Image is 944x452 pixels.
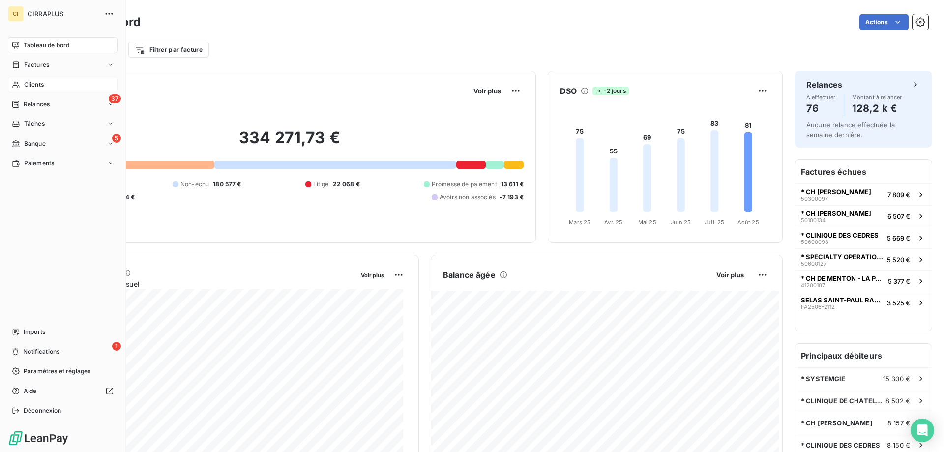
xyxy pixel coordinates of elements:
[888,277,910,285] span: 5 377 €
[8,77,118,92] a: Clients
[801,304,835,310] span: FA2506-2112
[56,279,354,289] span: Chiffre d'affaires mensuel
[443,269,496,281] h6: Balance âgée
[911,419,934,442] div: Open Intercom Messenger
[801,261,826,267] span: 50600127
[24,120,45,128] span: Tâches
[795,270,932,292] button: * CH DE MENTON - LA PALMOSA412001075 377 €
[8,363,118,379] a: Paramètres et réglages
[795,160,932,183] h6: Factures échues
[671,219,691,226] tspan: Juin 25
[313,180,329,189] span: Litige
[500,193,524,202] span: -7 193 €
[795,183,932,205] button: * CH [PERSON_NAME]503000977 809 €
[56,128,524,157] h2: 334 271,73 €
[112,134,121,143] span: 5
[801,217,826,223] span: 50100134
[8,116,118,132] a: Tâches
[24,367,90,376] span: Paramètres et réglages
[333,180,360,189] span: 22 068 €
[806,100,836,116] h4: 76
[8,136,118,151] a: 5Banque
[440,193,496,202] span: Avoirs non associés
[24,100,50,109] span: Relances
[795,227,932,248] button: * CLINIQUE DES CEDRES506000985 669 €
[795,344,932,367] h6: Principaux débiteurs
[358,271,387,279] button: Voir plus
[8,383,118,399] a: Aide
[806,94,836,100] span: À effectuer
[887,212,910,220] span: 6 507 €
[23,347,59,356] span: Notifications
[432,180,497,189] span: Promesse de paiement
[852,94,902,100] span: Montant à relancer
[801,441,880,449] span: * CLINIQUE DES CEDRES
[801,196,828,202] span: 50300097
[24,80,44,89] span: Clients
[8,155,118,171] a: Paiements
[859,14,909,30] button: Actions
[795,292,932,313] button: SELAS SAINT-PAUL RADIOLOGIEFA2506-21123 525 €
[109,94,121,103] span: 37
[8,57,118,73] a: Factures
[361,272,384,279] span: Voir plus
[213,180,241,189] span: 180 577 €
[569,219,590,226] tspan: Mars 25
[24,41,69,50] span: Tableau de bord
[471,87,504,95] button: Voir plus
[806,121,895,139] span: Aucune relance effectuée la semaine dernière.
[887,299,910,307] span: 3 525 €
[885,397,910,405] span: 8 502 €
[887,256,910,264] span: 5 520 €
[801,375,846,383] span: * SYSTEMGIE
[716,271,744,279] span: Voir plus
[8,6,24,22] div: CI
[887,441,910,449] span: 8 150 €
[8,37,118,53] a: Tableau de bord
[24,60,49,69] span: Factures
[801,296,883,304] span: SELAS SAINT-PAUL RADIOLOGIE
[801,282,825,288] span: 41200107
[887,191,910,199] span: 7 809 €
[560,85,577,97] h6: DSO
[801,419,873,427] span: * CH [PERSON_NAME]
[28,10,98,18] span: CIRRAPLUS
[801,231,879,239] span: * CLINIQUE DES CEDRES
[112,342,121,351] span: 1
[180,180,209,189] span: Non-échu
[795,248,932,270] button: * SPECIALTY OPERATIONS [GEOGRAPHIC_DATA]506001275 520 €
[24,139,46,148] span: Banque
[801,253,883,261] span: * SPECIALTY OPERATIONS [GEOGRAPHIC_DATA]
[592,87,628,95] span: -2 jours
[128,42,209,58] button: Filtrer par facture
[887,419,910,427] span: 8 157 €
[737,219,759,226] tspan: Août 25
[604,219,622,226] tspan: Avr. 25
[883,375,910,383] span: 15 300 €
[24,406,61,415] span: Déconnexion
[8,430,69,446] img: Logo LeanPay
[501,180,524,189] span: 13 611 €
[713,271,747,279] button: Voir plus
[8,96,118,112] a: 37Relances
[801,239,828,245] span: 50600098
[852,100,902,116] h4: 128,2 k €
[801,210,871,217] span: * CH [PERSON_NAME]
[887,234,910,242] span: 5 669 €
[705,219,724,226] tspan: Juil. 25
[801,274,884,282] span: * CH DE MENTON - LA PALMOSA
[638,219,656,226] tspan: Mai 25
[24,159,54,168] span: Paiements
[801,397,885,405] span: * CLINIQUE DE CHATELLERAULT
[24,328,45,336] span: Imports
[473,87,501,95] span: Voir plus
[806,79,842,90] h6: Relances
[24,387,37,395] span: Aide
[8,324,118,340] a: Imports
[801,188,871,196] span: * CH [PERSON_NAME]
[795,205,932,227] button: * CH [PERSON_NAME]501001346 507 €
